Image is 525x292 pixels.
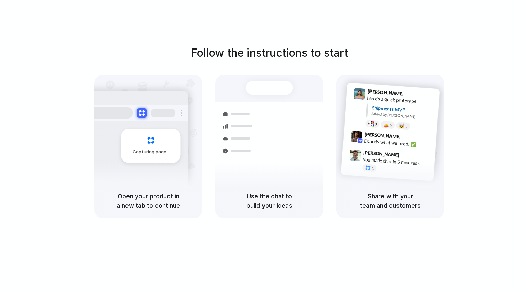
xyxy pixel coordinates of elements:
[367,87,404,97] span: [PERSON_NAME]
[367,94,435,106] div: Here's a quick prototype
[224,192,315,210] h5: Use the chat to build your ideas
[103,192,194,210] h5: Open your product in a new tab to continue
[406,91,420,99] span: 9:41 AM
[390,123,392,127] span: 5
[372,166,374,170] span: 1
[363,156,431,167] div: you made that in 5 minutes?!
[401,152,415,160] span: 9:47 AM
[403,134,417,142] span: 9:42 AM
[345,192,436,210] h5: Share with your team and customers
[371,111,434,121] div: Added by [PERSON_NAME]
[399,123,405,128] div: 🤯
[372,104,435,115] div: Shipments MVP
[364,137,432,149] div: Exactly what we need! ✅
[133,149,171,155] span: Capturing page
[405,124,408,128] span: 3
[375,122,377,126] span: 8
[363,149,400,158] span: [PERSON_NAME]
[191,45,348,61] h1: Follow the instructions to start
[364,130,401,140] span: [PERSON_NAME]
